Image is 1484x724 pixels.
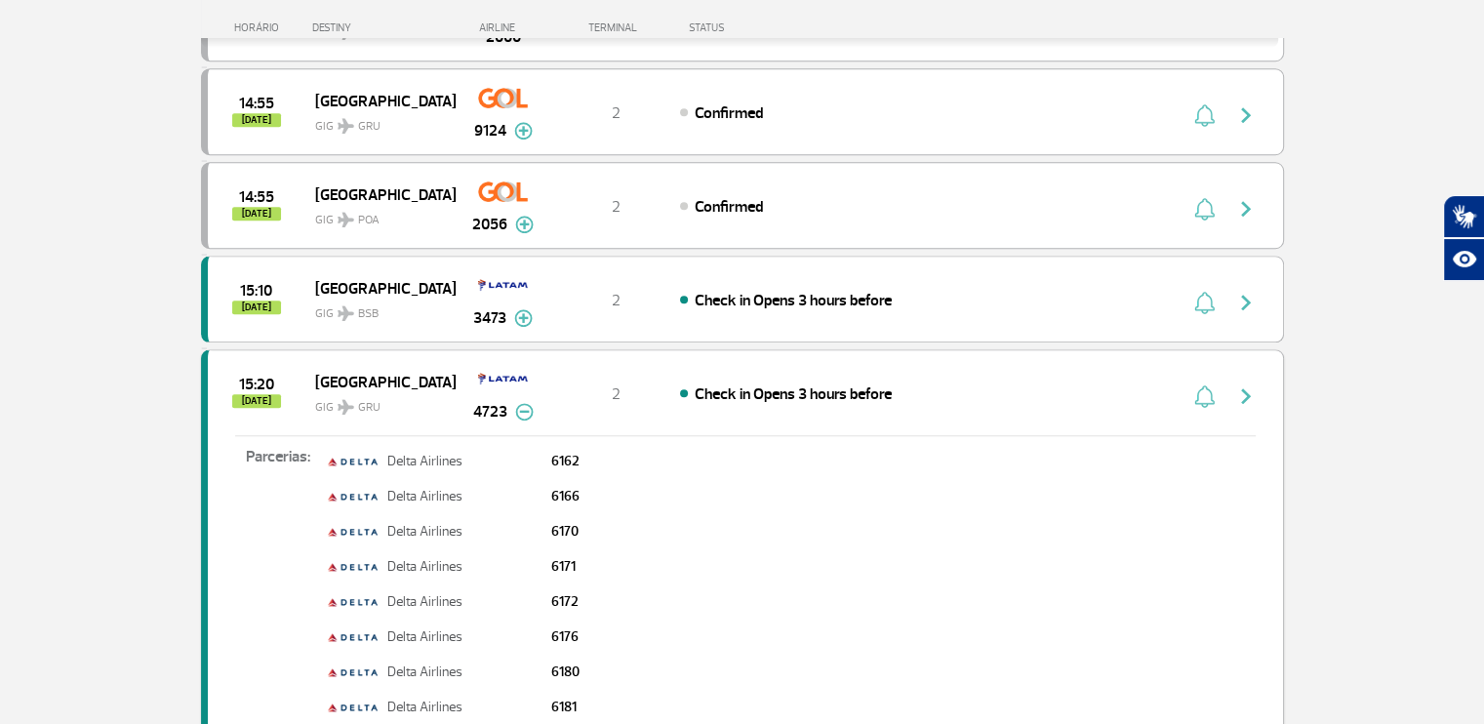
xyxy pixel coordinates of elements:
p: Delta Airlines [387,701,541,714]
div: TERMINAL [552,21,679,34]
img: destiny_airplane.svg [338,305,354,321]
img: delta.png [328,550,378,583]
button: Abrir tradutor de língua de sinais. [1443,195,1484,238]
img: seta-direita-painel-voo.svg [1234,103,1258,127]
span: GRU [358,118,381,136]
span: Check in Opens 3 hours before [695,291,892,310]
span: GRU [358,399,381,417]
span: 2 [612,197,621,217]
img: destiny_airplane.svg [338,212,354,227]
div: STATUS [679,21,838,34]
img: delta.png [328,656,378,689]
span: [GEOGRAPHIC_DATA] [315,181,440,207]
span: Check in Opens 3 hours before [695,384,892,404]
span: GIG [315,295,440,323]
p: 6166 [551,490,582,503]
img: sino-painel-voo.svg [1194,291,1215,314]
span: 2025-08-28 14:55:00 [239,97,274,110]
span: 9124 [474,119,506,142]
p: 6180 [551,665,582,679]
span: GIG [315,201,440,229]
img: mais-info-painel-voo.svg [514,122,533,140]
span: 2025-08-28 15:20:00 [239,378,274,391]
span: Confirmed [695,103,763,123]
p: 6162 [551,455,582,468]
p: Delta Airlines [387,665,541,679]
p: 6170 [551,525,582,539]
img: sino-painel-voo.svg [1194,197,1215,221]
img: menos-info-painel-voo.svg [515,403,534,421]
p: Delta Airlines [387,595,541,609]
p: Delta Airlines [387,455,541,468]
img: seta-direita-painel-voo.svg [1234,197,1258,221]
p: Delta Airlines [387,630,541,644]
img: delta.png [328,621,378,654]
img: delta.png [328,691,378,724]
div: AIRLINE [455,21,552,34]
img: delta.png [328,480,378,513]
span: 2 [612,103,621,123]
span: BSB [358,305,379,323]
img: sino-painel-voo.svg [1194,384,1215,408]
img: mais-info-painel-voo.svg [515,216,534,233]
span: [DATE] [232,301,281,314]
img: mais-info-painel-voo.svg [514,309,533,327]
img: delta.png [328,515,378,548]
div: Plugin de acessibilidade da Hand Talk. [1443,195,1484,281]
img: destiny_airplane.svg [338,118,354,134]
span: 2 [612,291,621,310]
p: 6172 [551,595,582,609]
span: 2025-08-28 15:10:00 [240,284,272,298]
p: Delta Airlines [387,560,541,574]
span: 2056 [472,213,507,236]
img: seta-direita-painel-voo.svg [1234,291,1258,314]
div: HORÁRIO [207,21,313,34]
p: Delta Airlines [387,490,541,503]
span: GIG [315,107,440,136]
p: 6181 [551,701,582,714]
span: [DATE] [232,394,281,408]
span: [DATE] [232,113,281,127]
span: POA [358,212,380,229]
button: Abrir recursos assistivos. [1443,238,1484,281]
span: [GEOGRAPHIC_DATA] [315,369,440,394]
span: GIG [315,388,440,417]
span: 2025-08-28 14:55:00 [239,190,274,204]
p: 6176 [551,630,582,644]
img: destiny_airplane.svg [338,399,354,415]
span: [GEOGRAPHIC_DATA] [315,88,440,113]
span: [DATE] [232,207,281,221]
span: [GEOGRAPHIC_DATA] [315,275,440,301]
img: delta.png [328,445,378,478]
span: 3473 [473,306,506,330]
div: DESTINY [312,21,455,34]
p: Delta Airlines [387,525,541,539]
span: 2 [612,384,621,404]
img: sino-painel-voo.svg [1194,103,1215,127]
img: delta.png [328,585,378,619]
span: Confirmed [695,197,763,217]
span: 4723 [473,400,507,423]
p: 6171 [551,560,582,574]
img: seta-direita-painel-voo.svg [1234,384,1258,408]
